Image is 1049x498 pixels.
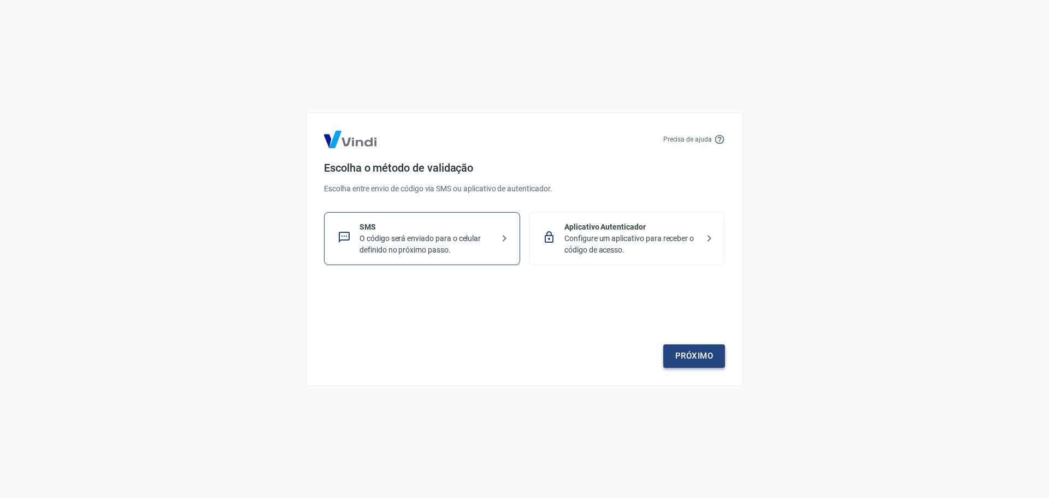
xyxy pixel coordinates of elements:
[360,221,493,233] p: SMS
[529,212,725,265] div: Aplicativo AutenticadorConfigure um aplicativo para receber o código de acesso.
[663,344,725,367] a: Próximo
[324,212,520,265] div: SMSO código será enviado para o celular definido no próximo passo.
[324,131,376,148] img: Logo Vind
[324,183,725,195] p: Escolha entre envio de código via SMS ou aplicativo de autenticador.
[564,233,698,256] p: Configure um aplicativo para receber o código de acesso.
[324,161,725,174] h4: Escolha o método de validação
[564,221,698,233] p: Aplicativo Autenticador
[663,134,712,144] p: Precisa de ajuda
[360,233,493,256] p: O código será enviado para o celular definido no próximo passo.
